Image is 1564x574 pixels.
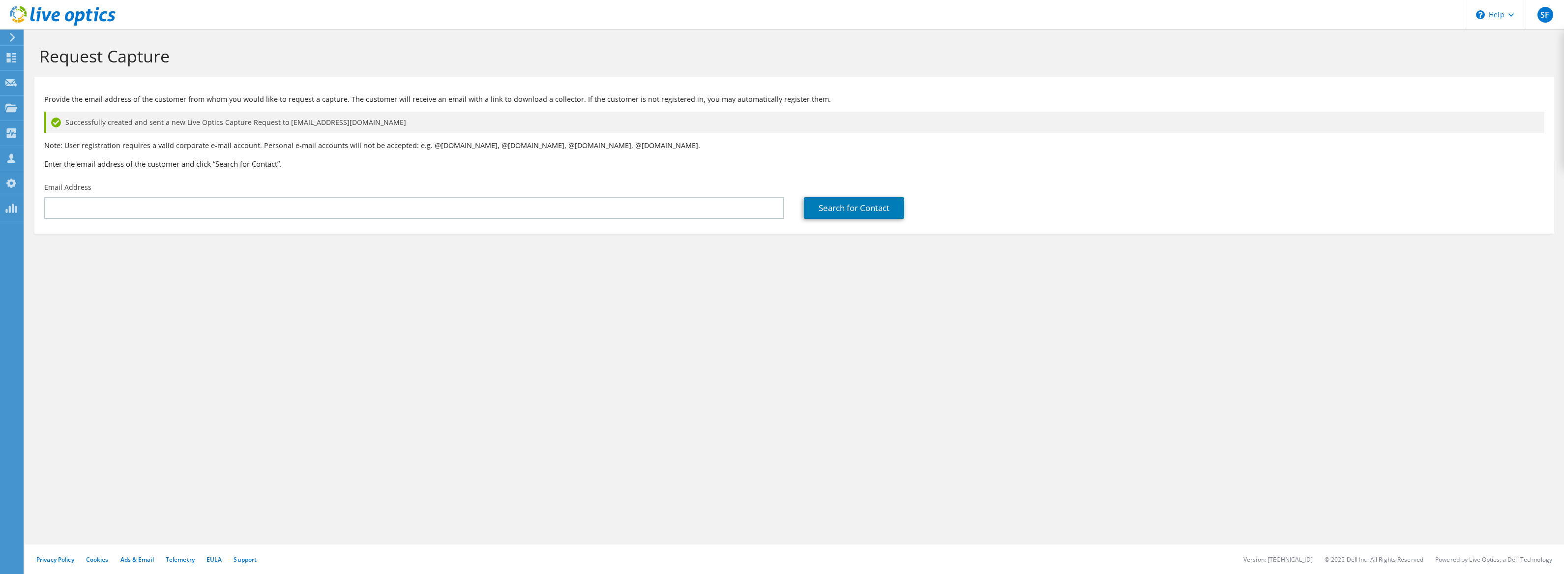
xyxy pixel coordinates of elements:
a: Support [234,555,257,564]
a: Search for Contact [804,197,904,219]
h3: Enter the email address of the customer and click “Search for Contact”. [44,158,1544,169]
span: SF [1537,7,1553,23]
a: Privacy Policy [36,555,74,564]
span: Successfully created and sent a new Live Optics Capture Request to [EMAIL_ADDRESS][DOMAIN_NAME] [65,117,406,128]
p: Provide the email address of the customer from whom you would like to request a capture. The cust... [44,94,1544,105]
label: Email Address [44,182,91,192]
p: Note: User registration requires a valid corporate e-mail account. Personal e-mail accounts will ... [44,140,1544,151]
a: Ads & Email [120,555,154,564]
h1: Request Capture [39,46,1544,66]
svg: \n [1476,10,1485,19]
li: © 2025 Dell Inc. All Rights Reserved [1325,555,1423,564]
li: Version: [TECHNICAL_ID] [1243,555,1313,564]
a: Cookies [86,555,109,564]
a: EULA [207,555,222,564]
li: Powered by Live Optics, a Dell Technology [1435,555,1552,564]
a: Telemetry [166,555,195,564]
